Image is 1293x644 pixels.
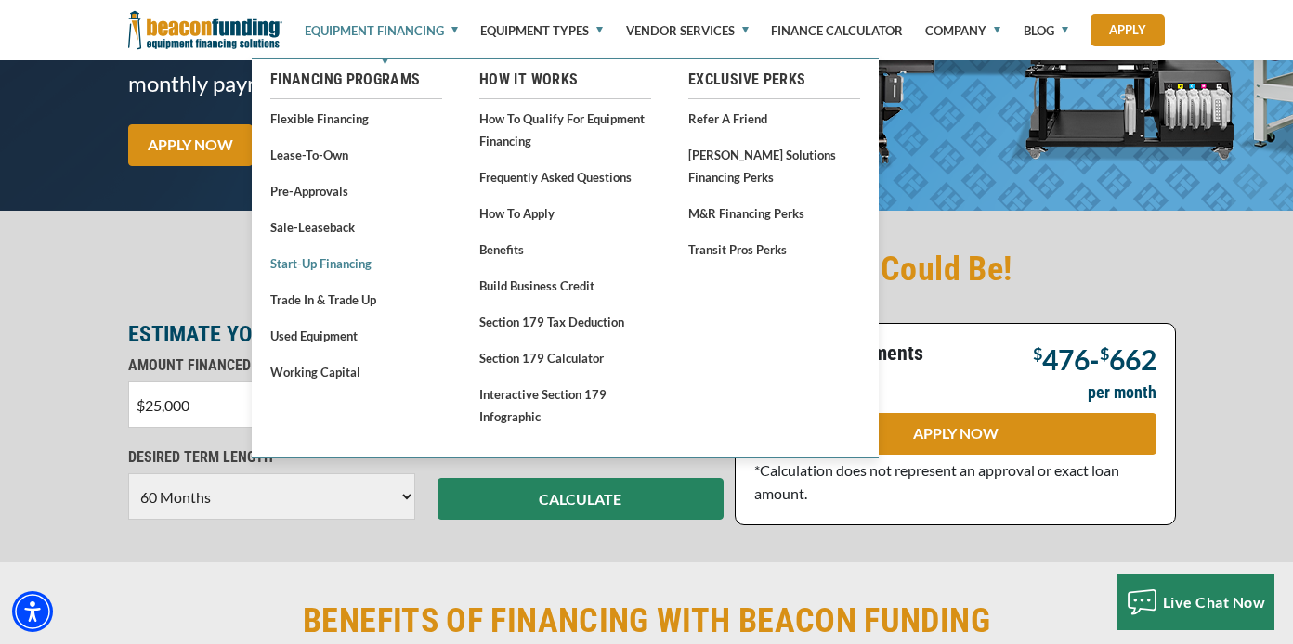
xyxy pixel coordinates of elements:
[1109,342,1156,376] span: 662
[128,248,1165,290] h2: Calculate How Low Your Monthly Payments Could Be!
[479,310,651,333] a: Section 179 Tax Deduction
[50,117,65,132] img: tab_domain_overview_orange.svg
[688,238,860,261] a: Transit Pros Perks
[1117,574,1275,630] button: Live Chat Now
[128,599,1165,642] h2: BENEFITS OF FINANCING WITH BEACON FUNDING
[1163,593,1266,611] span: Live Chat Now
[270,107,442,130] a: Flexible Financing
[128,381,415,428] input: $
[1033,343,1042,364] span: $
[1042,342,1090,376] span: 476
[479,107,651,152] a: How to Qualify for Equipment Financing
[128,323,724,345] p: ESTIMATE YOUR MONTHLY PAYMENT
[479,69,651,91] a: How It Works
[205,119,313,131] div: Keywords by Traffic
[1088,381,1156,404] p: per month
[688,143,860,188] a: [PERSON_NAME] Solutions Financing Perks
[479,238,651,261] a: Benefits
[270,324,442,347] a: Used Equipment
[688,201,860,225] a: M&R Financing Perks
[128,446,415,469] p: DESIRED TERM LENGTH
[270,288,442,311] a: Trade In & Trade Up
[48,48,204,63] div: Domain: [DOMAIN_NAME]
[479,274,651,297] a: Build Business Credit
[688,107,860,130] a: Refer a Friend
[479,346,651,369] a: Section 179 Calculator
[270,69,442,91] a: Financing Programs
[270,215,442,238] a: Sale-Leaseback
[30,48,45,63] img: website_grey.svg
[270,179,442,202] a: Pre-approvals
[754,461,1119,502] span: *Calculation does not represent an approval or exact loan amount.
[479,165,651,188] a: Frequently Asked Questions
[270,251,442,275] a: Start-Up Financing
[128,124,253,166] a: APPLY NOW
[1100,343,1109,364] span: $
[1033,342,1156,372] p: -
[1091,14,1165,46] a: Apply
[479,201,651,225] a: How to Apply
[270,143,442,166] a: Lease-To-Own
[71,119,166,131] div: Domain Overview
[438,478,725,520] button: CALCULATE
[52,30,91,45] div: v 4.0.25
[270,360,442,383] a: Working Capital
[479,382,651,428] a: Interactive Section 179 Infographic
[754,413,1156,455] a: APPLY NOW
[128,354,415,377] p: AMOUNT FINANCED
[688,69,860,91] a: Exclusive Perks
[30,30,45,45] img: logo_orange.svg
[12,591,53,632] div: Accessibility Menu
[185,117,200,132] img: tab_keywords_by_traffic_grey.svg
